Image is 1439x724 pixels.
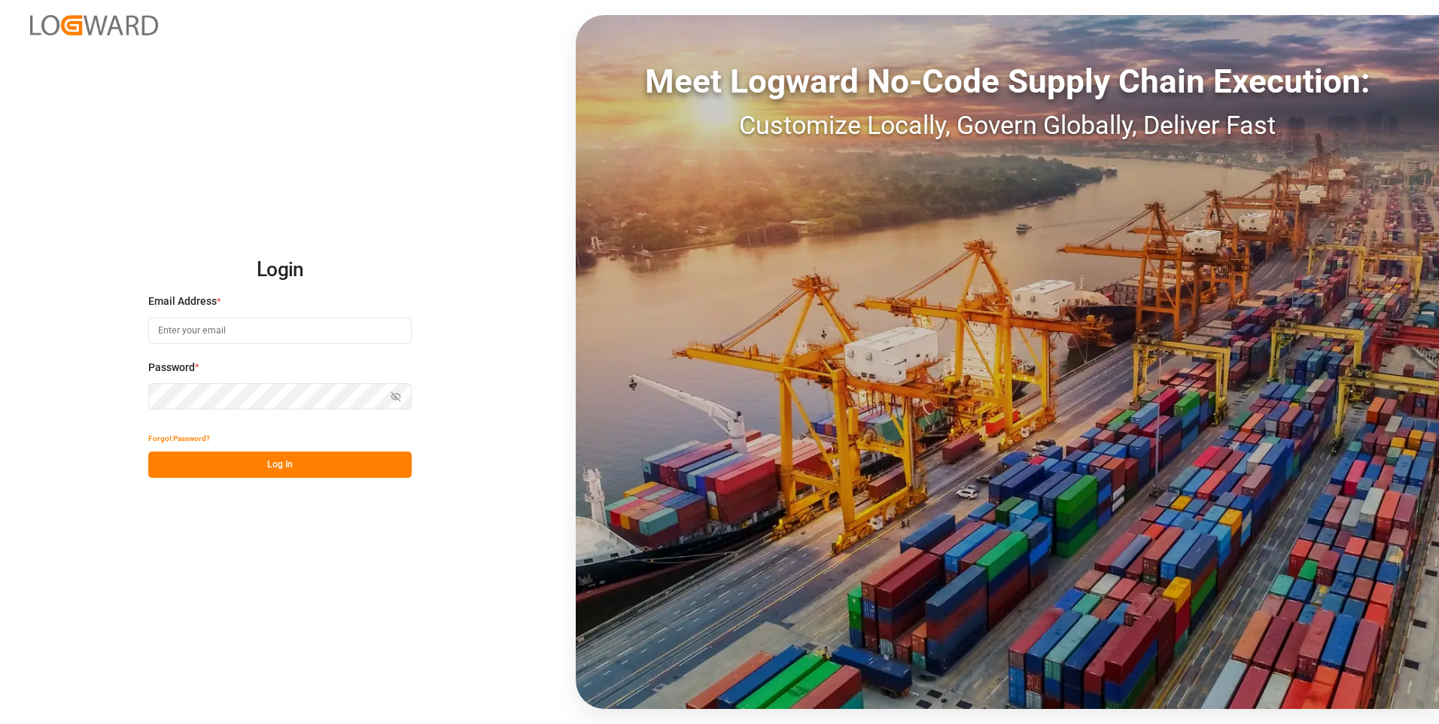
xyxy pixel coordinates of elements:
[30,15,158,35] img: Logward_new_orange.png
[148,452,412,478] button: Log In
[148,294,217,309] span: Email Address
[148,246,412,294] h2: Login
[148,425,210,452] button: Forgot Password?
[576,106,1439,144] div: Customize Locally, Govern Globally, Deliver Fast
[576,56,1439,106] div: Meet Logward No-Code Supply Chain Execution:
[148,318,412,344] input: Enter your email
[148,360,195,376] span: Password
